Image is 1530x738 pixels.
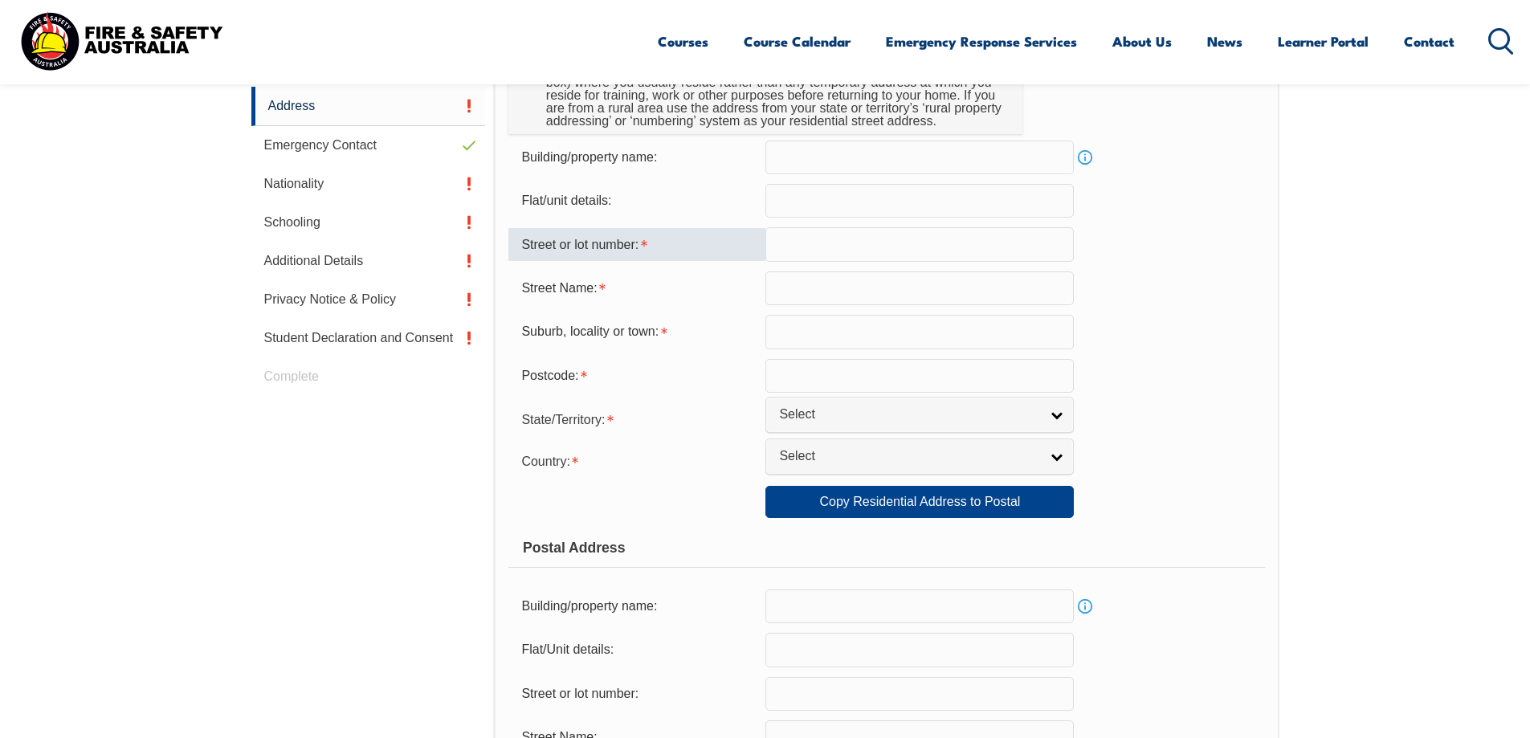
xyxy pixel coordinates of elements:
[1207,20,1242,63] a: News
[508,273,765,304] div: Street Name is required.
[508,444,765,476] div: Country is required.
[508,316,765,347] div: Suburb, locality or town is required.
[521,455,569,468] span: Country:
[744,20,851,63] a: Course Calendar
[508,679,765,709] div: Street or lot number:
[508,142,765,173] div: Building/property name:
[251,280,486,319] a: Privacy Notice & Policy
[508,634,765,665] div: Flat/Unit details:
[1074,146,1096,169] a: Info
[508,228,765,260] div: Street or lot number is required.
[1112,20,1172,63] a: About Us
[1074,595,1096,618] a: Info
[1278,20,1369,63] a: Learner Portal
[251,203,486,242] a: Schooling
[521,413,605,426] span: State/Territory:
[508,528,1264,568] div: Postal Address
[251,87,486,126] a: Address
[508,361,765,391] div: Postcode is required.
[251,242,486,280] a: Additional Details
[779,448,1039,465] span: Select
[251,126,486,165] a: Emergency Contact
[765,486,1074,518] a: Copy Residential Address to Postal
[508,591,765,622] div: Building/property name:
[251,319,486,357] a: Student Declaration and Consent
[1404,20,1455,63] a: Contact
[779,406,1039,423] span: Select
[508,186,765,216] div: Flat/unit details:
[508,402,765,434] div: State/Territory is required.
[251,165,486,203] a: Nationality
[658,20,708,63] a: Courses
[540,57,1010,134] div: Please provide the physical address (street number and name not post office box) where you usuall...
[886,20,1077,63] a: Emergency Response Services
